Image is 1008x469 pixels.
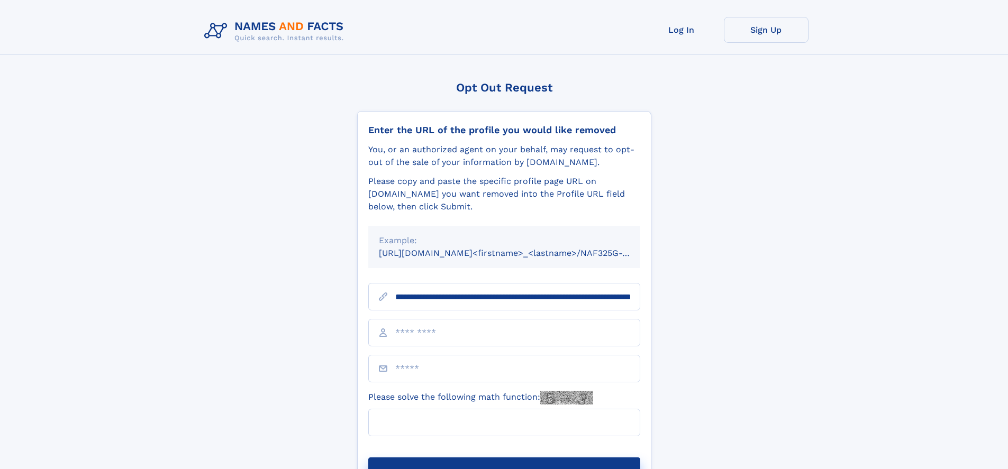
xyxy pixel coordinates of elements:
[200,17,352,45] img: Logo Names and Facts
[639,17,724,43] a: Log In
[368,124,640,136] div: Enter the URL of the profile you would like removed
[379,248,660,258] small: [URL][DOMAIN_NAME]<firstname>_<lastname>/NAF325G-xxxxxxxx
[368,391,593,404] label: Please solve the following math function:
[357,81,651,94] div: Opt Out Request
[379,234,630,247] div: Example:
[724,17,809,43] a: Sign Up
[368,143,640,169] div: You, or an authorized agent on your behalf, may request to opt-out of the sale of your informatio...
[368,175,640,213] div: Please copy and paste the specific profile page URL on [DOMAIN_NAME] you want removed into the Pr...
